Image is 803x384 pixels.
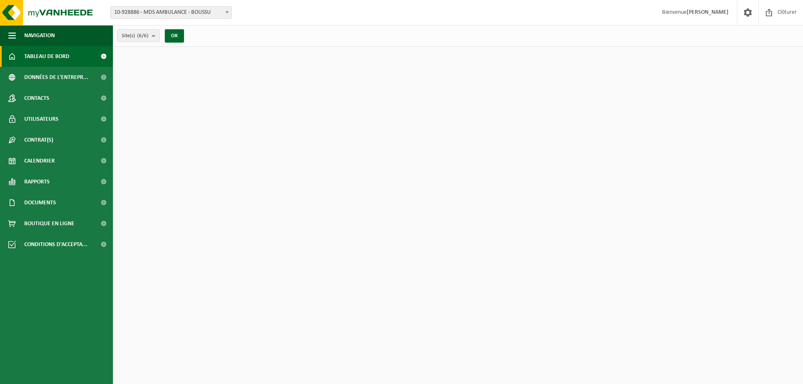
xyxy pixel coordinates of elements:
[24,192,56,213] span: Documents
[24,46,69,67] span: Tableau de bord
[24,234,87,255] span: Conditions d'accepta...
[687,9,729,15] strong: [PERSON_NAME]
[24,25,55,46] span: Navigation
[165,29,184,43] button: OK
[24,171,50,192] span: Rapports
[24,109,59,130] span: Utilisateurs
[137,33,148,38] count: (6/6)
[111,7,231,18] span: 10-928886 - MDS AMBULANCE - BOUSSU
[122,30,148,42] span: Site(s)
[24,213,74,234] span: Boutique en ligne
[24,130,53,150] span: Contrat(s)
[24,88,49,109] span: Contacts
[24,67,88,88] span: Données de l'entrepr...
[117,29,160,42] button: Site(s)(6/6)
[110,6,232,19] span: 10-928886 - MDS AMBULANCE - BOUSSU
[24,150,55,171] span: Calendrier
